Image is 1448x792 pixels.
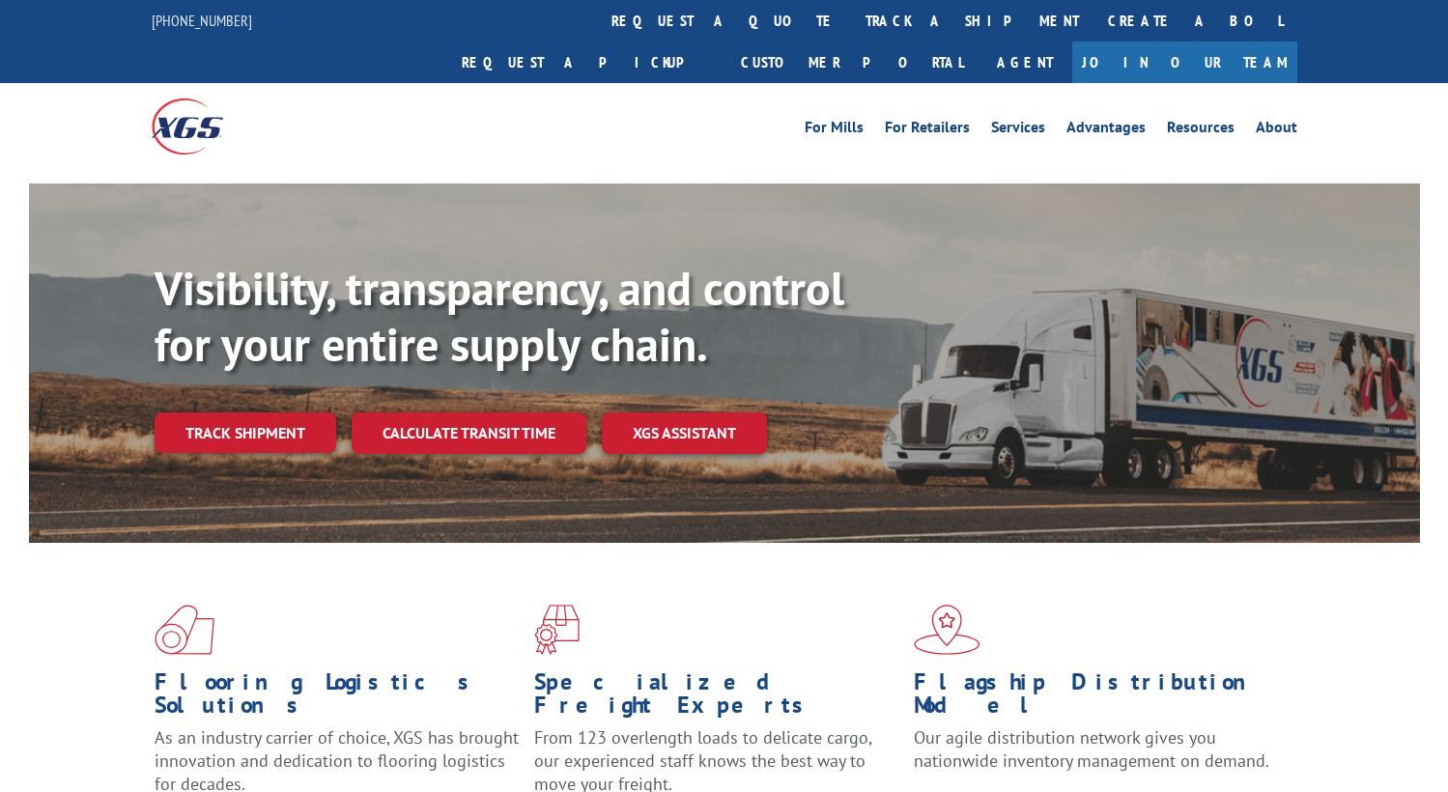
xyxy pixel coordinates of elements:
a: Advantages [1066,120,1146,141]
a: Agent [978,42,1072,83]
a: Track shipment [155,412,336,453]
a: Resources [1167,120,1235,141]
h1: Flooring Logistics Solutions [155,670,520,726]
img: xgs-icon-focused-on-flooring-red [534,605,580,655]
span: Our agile distribution network gives you nationwide inventory management on demand. [914,726,1269,772]
h1: Specialized Freight Experts [534,670,899,726]
a: For Mills [805,120,864,141]
a: Calculate transit time [352,412,586,454]
a: About [1256,120,1297,141]
b: Visibility, transparency, and control for your entire supply chain. [155,258,844,374]
img: xgs-icon-flagship-distribution-model-red [914,605,980,655]
a: Customer Portal [726,42,978,83]
a: Request a pickup [447,42,726,83]
a: Services [991,120,1045,141]
h1: Flagship Distribution Model [914,670,1279,726]
a: XGS ASSISTANT [602,412,767,454]
a: Join Our Team [1072,42,1297,83]
img: xgs-icon-total-supply-chain-intelligence-red [155,605,214,655]
a: For Retailers [885,120,970,141]
a: [PHONE_NUMBER] [152,11,252,30]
